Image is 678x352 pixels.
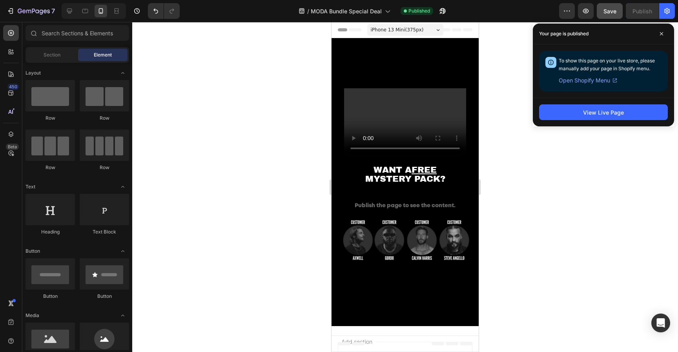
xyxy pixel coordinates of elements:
[559,76,610,85] span: Open Shopify Menu
[597,3,623,19] button: Save
[307,7,309,15] span: /
[26,293,75,300] div: Button
[332,22,479,352] iframe: Design area
[26,228,75,235] div: Heading
[94,51,112,58] span: Element
[583,108,624,117] div: View Live Page
[651,314,670,332] div: Open Intercom Messenger
[117,309,129,322] span: Toggle open
[539,30,589,38] p: Your page is published
[26,183,35,190] span: Text
[3,3,58,19] button: 7
[559,58,655,71] span: To show this page on your live store, please manually add your page in Shopify menu.
[603,8,616,15] span: Save
[26,164,75,171] div: Row
[80,164,129,171] div: Row
[117,181,129,193] span: Toggle open
[80,115,129,122] div: Row
[80,293,129,300] div: Button
[51,6,55,16] p: 7
[26,312,39,319] span: Media
[117,245,129,257] span: Toggle open
[80,228,129,235] div: Text Block
[44,51,60,58] span: Section
[26,69,41,77] span: Layout
[117,67,129,79] span: Toggle open
[311,7,382,15] span: MODA Bundle Special Deal
[26,25,129,41] input: Search Sections & Elements
[632,7,652,15] div: Publish
[7,84,19,90] div: 450
[26,248,40,255] span: Button
[6,144,19,150] div: Beta
[26,115,75,122] div: Row
[408,7,430,15] span: Published
[148,3,180,19] div: Undo/Redo
[626,3,659,19] button: Publish
[539,104,668,120] button: View Live Page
